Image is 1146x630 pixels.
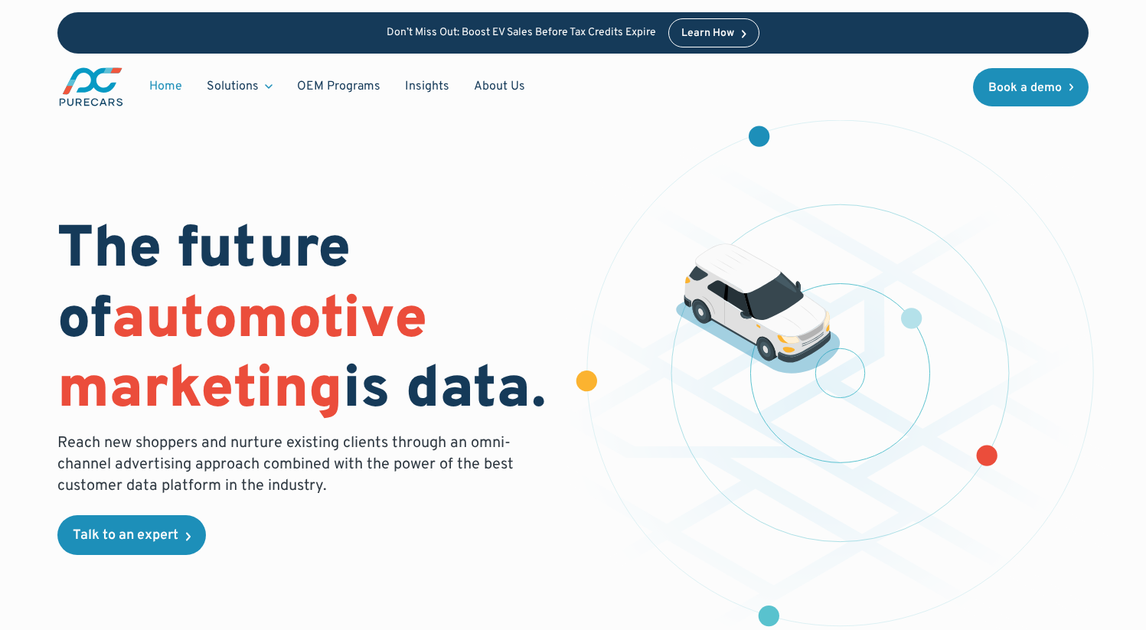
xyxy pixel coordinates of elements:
[57,515,206,555] a: Talk to an expert
[194,72,285,101] div: Solutions
[73,529,178,543] div: Talk to an expert
[57,285,427,428] span: automotive marketing
[462,72,537,101] a: About Us
[668,18,759,47] a: Learn How
[988,82,1062,94] div: Book a demo
[57,433,523,497] p: Reach new shoppers and nurture existing clients through an omni-channel advertising approach comb...
[285,72,393,101] a: OEM Programs
[676,244,840,374] img: illustration of a vehicle
[973,68,1089,106] a: Book a demo
[387,27,656,40] p: Don’t Miss Out: Boost EV Sales Before Tax Credits Expire
[57,66,125,108] img: purecars logo
[207,78,259,95] div: Solutions
[393,72,462,101] a: Insights
[137,72,194,101] a: Home
[681,28,734,39] div: Learn How
[57,66,125,108] a: main
[57,217,555,426] h1: The future of is data.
